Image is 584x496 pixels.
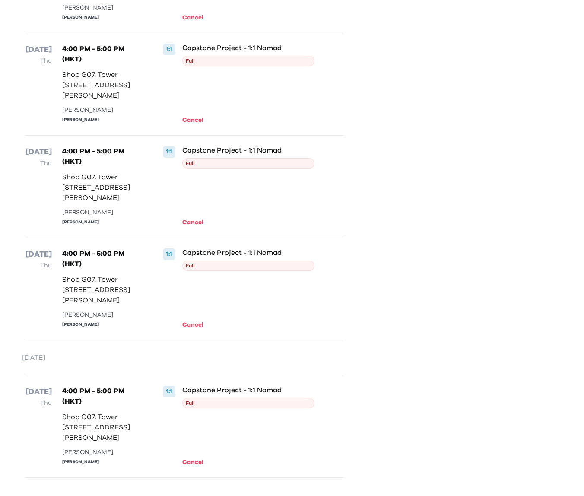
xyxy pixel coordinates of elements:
p: Thu [25,398,52,408]
div: 1:1 [163,146,175,157]
div: 1:1 [163,44,175,55]
div: [PERSON_NAME] [62,117,142,123]
div: [PERSON_NAME] [62,106,142,115]
button: Cancel [182,320,206,330]
div: [PERSON_NAME] [62,208,142,217]
button: Cancel [182,13,206,22]
div: [PERSON_NAME] [62,219,142,226]
div: [PERSON_NAME] [62,448,142,457]
p: Capstone Project - 1:1 Nomad [182,386,315,394]
p: Capstone Project - 1:1 Nomad [182,44,315,52]
button: Cancel [182,458,206,467]
button: Cancel [182,115,206,125]
span: Full [182,261,315,271]
div: [PERSON_NAME] [62,311,142,320]
div: 1:1 [163,248,175,260]
div: [PERSON_NAME] [62,3,142,13]
div: 1:1 [163,386,175,397]
p: Capstone Project - 1:1 Nomad [182,146,315,155]
p: [DATE] [25,146,52,158]
p: Thu [25,158,52,169]
div: [PERSON_NAME] [62,14,142,21]
p: 4:00 PM - 5:00 PM (HKT) [62,248,142,269]
p: [DATE] [25,44,52,56]
p: [DATE] [22,353,347,363]
div: [PERSON_NAME] [62,321,142,328]
p: Capstone Project - 1:1 Nomad [182,248,315,257]
p: Shop G07, Tower [STREET_ADDRESS][PERSON_NAME] [62,70,142,101]
p: 4:00 PM - 5:00 PM (HKT) [62,386,142,407]
p: Shop G07, Tower [STREET_ADDRESS][PERSON_NAME] [62,274,142,305]
span: Full [182,398,315,408]
span: Full [182,56,315,66]
span: Full [182,158,315,169]
p: 4:00 PM - 5:00 PM (HKT) [62,146,142,167]
p: Shop G07, Tower [STREET_ADDRESS][PERSON_NAME] [62,172,142,203]
p: [DATE] [25,386,52,398]
button: Cancel [182,218,206,227]
p: Thu [25,261,52,271]
p: Thu [25,56,52,66]
div: [PERSON_NAME] [62,459,142,465]
p: 4:00 PM - 5:00 PM (HKT) [62,44,142,64]
p: Shop G07, Tower [STREET_ADDRESS][PERSON_NAME] [62,412,142,443]
p: [DATE] [25,248,52,261]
